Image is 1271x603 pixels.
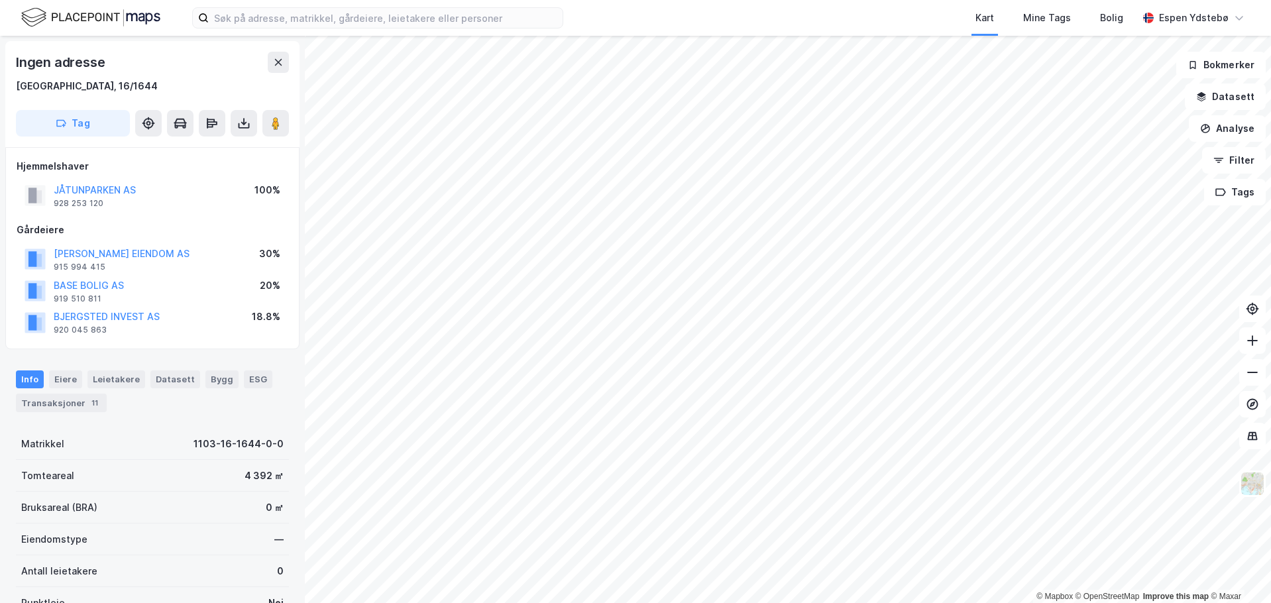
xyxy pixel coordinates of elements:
[277,563,284,579] div: 0
[88,396,101,410] div: 11
[17,222,288,238] div: Gårdeiere
[54,325,107,335] div: 920 045 863
[1189,115,1266,142] button: Analyse
[49,370,82,388] div: Eiere
[87,370,145,388] div: Leietakere
[21,6,160,29] img: logo.f888ab2527a4732fd821a326f86c7f29.svg
[21,500,97,516] div: Bruksareal (BRA)
[16,370,44,388] div: Info
[209,8,563,28] input: Søk på adresse, matrikkel, gårdeiere, leietakere eller personer
[1036,592,1073,601] a: Mapbox
[975,10,994,26] div: Kart
[16,110,130,137] button: Tag
[1100,10,1123,26] div: Bolig
[21,563,97,579] div: Antall leietakere
[16,394,107,412] div: Transaksjoner
[16,52,107,73] div: Ingen adresse
[150,370,200,388] div: Datasett
[54,198,103,209] div: 928 253 120
[17,158,288,174] div: Hjemmelshaver
[1176,52,1266,78] button: Bokmerker
[1205,539,1271,603] div: Kontrollprogram for chat
[1076,592,1140,601] a: OpenStreetMap
[254,182,280,198] div: 100%
[54,262,105,272] div: 915 994 415
[1143,592,1209,601] a: Improve this map
[205,370,239,388] div: Bygg
[266,500,284,516] div: 0 ㎡
[1159,10,1229,26] div: Espen Ydstebø
[21,531,87,547] div: Eiendomstype
[260,278,280,294] div: 20%
[1023,10,1071,26] div: Mine Tags
[245,468,284,484] div: 4 392 ㎡
[16,78,158,94] div: [GEOGRAPHIC_DATA], 16/1644
[1202,147,1266,174] button: Filter
[193,436,284,452] div: 1103-16-1644-0-0
[54,294,101,304] div: 919 510 811
[252,309,280,325] div: 18.8%
[21,468,74,484] div: Tomteareal
[1204,179,1266,205] button: Tags
[244,370,272,388] div: ESG
[21,436,64,452] div: Matrikkel
[259,246,280,262] div: 30%
[274,531,284,547] div: —
[1185,83,1266,110] button: Datasett
[1240,471,1265,496] img: Z
[1205,539,1271,603] iframe: Chat Widget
